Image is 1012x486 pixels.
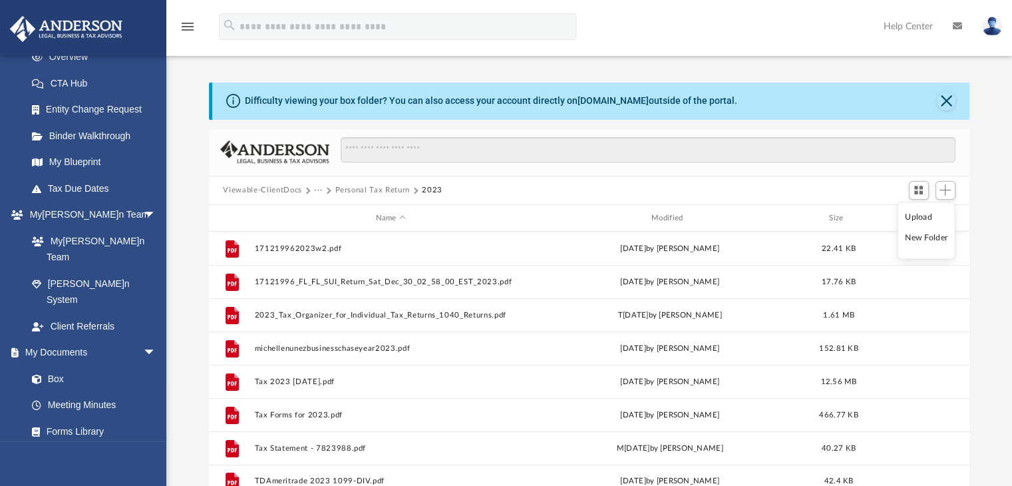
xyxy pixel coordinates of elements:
[180,19,196,35] i: menu
[871,212,964,224] div: id
[254,278,527,286] button: 17121996_FL_FL_SUI_Return_Sat_Dec_30_02_58_00_EST_2023.pdf
[254,344,527,353] button: michellenunezbusinesschaseyear2023.pdf
[254,444,527,453] button: Tax Statement - 7823988.pdf
[341,137,955,162] input: Search files and folders
[533,343,806,355] div: [DATE] by [PERSON_NAME]
[143,340,170,367] span: arrow_drop_down
[19,270,170,313] a: [PERSON_NAME]n System
[19,313,170,340] a: Client Referrals
[19,97,176,123] a: Entity Change Request
[9,202,170,228] a: My[PERSON_NAME]n Teamarrow_drop_down
[143,202,170,229] span: arrow_drop_down
[422,184,442,196] button: 2023
[819,411,858,419] span: 466.77 KB
[19,149,170,176] a: My Blueprint
[937,92,955,111] button: Close
[821,278,855,286] span: 17.76 KB
[214,212,248,224] div: id
[533,276,806,288] div: [DATE] by [PERSON_NAME]
[905,231,947,245] li: New Folder
[254,311,527,320] button: 2023_Tax_Organizer_for_Individual_Tax_Returns_1040_Returns.pdf
[19,175,176,202] a: Tax Due Dates
[19,392,170,419] a: Meeting Minutes
[335,184,409,196] button: Personal Tax Return
[533,376,806,388] div: [DATE] by [PERSON_NAME]
[812,212,865,224] div: Size
[821,245,855,252] span: 22.41 KB
[533,409,806,421] div: [DATE] by [PERSON_NAME]
[314,184,323,196] button: ···
[903,306,933,326] button: More options
[9,340,170,366] a: My Documentsarrow_drop_down
[578,95,649,106] a: [DOMAIN_NAME]
[223,184,301,196] button: Viewable-ClientDocs
[533,310,806,322] div: T[DATE] by [PERSON_NAME]
[19,70,176,97] a: CTA Hub
[19,365,163,392] a: Box
[821,445,855,452] span: 40.27 KB
[245,94,737,108] div: Difficulty viewing your box folder? You can also access your account directly on outside of the p...
[222,18,237,33] i: search
[19,418,163,445] a: Forms Library
[819,345,858,352] span: 152.81 KB
[6,16,126,42] img: Anderson Advisors Platinum Portal
[903,372,933,392] button: More options
[533,243,806,255] div: [DATE] by [PERSON_NAME]
[903,272,933,292] button: More options
[254,411,527,419] button: Tax Forms for 2023.pdf
[820,378,856,385] span: 12.56 MB
[824,478,853,485] span: 42.4 KB
[905,210,947,224] li: Upload
[903,405,933,425] button: More options
[533,212,806,224] div: Modified
[180,25,196,35] a: menu
[903,339,933,359] button: More options
[898,202,955,260] ul: Add
[935,181,955,200] button: Add
[533,443,806,455] div: M[DATE] by [PERSON_NAME]
[19,44,176,71] a: Overview
[19,228,163,270] a: My[PERSON_NAME]n Team
[909,181,929,200] button: Switch to Grid View
[254,244,527,253] button: 171219962023w2.pdf
[254,477,527,486] button: TDAmeritrade 2023 1099-DIV.pdf
[982,17,1002,36] img: User Pic
[254,377,527,386] button: Tax 2023 [DATE].pdf
[823,312,854,319] span: 1.61 MB
[253,212,527,224] div: Name
[19,122,176,149] a: Binder Walkthrough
